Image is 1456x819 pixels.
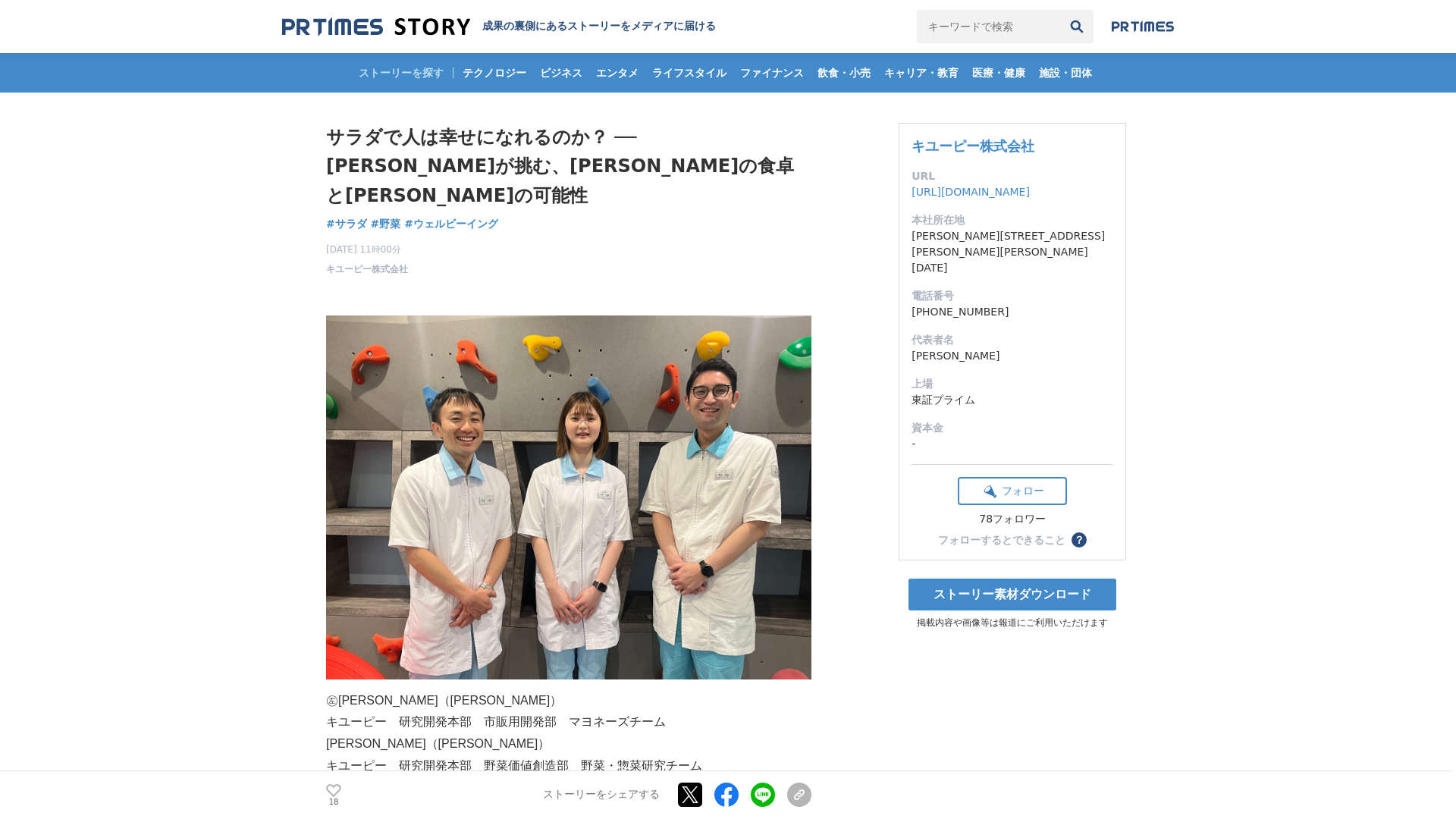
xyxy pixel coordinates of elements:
[1112,20,1174,33] img: prtimes
[912,392,1113,408] dd: 東証プライム
[912,332,1113,348] dt: 代表者名
[326,733,811,755] p: [PERSON_NAME]（[PERSON_NAME]）
[590,66,645,80] span: エンタメ
[958,513,1067,526] div: 78フォロワー
[646,53,733,93] a: ライフスタイル
[734,66,810,80] span: ファイナンス
[404,216,498,232] a: #ウェルビーイング
[326,711,811,733] p: キユーピー 研究開発本部 市販用開発部 マヨネーズチーム
[404,217,498,231] span: #ウェルビーイング
[482,20,716,33] h2: 成果の裏側にあるストーリーをメディアに届ける
[1060,10,1094,43] button: 検索
[282,17,716,37] a: 成果の裏側にあるストーリーをメディアに届ける 成果の裏側にあるストーリーをメディアに届ける
[646,66,733,80] span: ライフスタイル
[326,690,811,712] p: ㊧[PERSON_NAME]（[PERSON_NAME]）
[1033,53,1098,93] a: 施設・団体
[966,53,1031,93] a: 医療・健康
[326,123,811,210] h1: サラダで人は幸せになれるのか？ ── [PERSON_NAME]が挑む、[PERSON_NAME]の食卓と[PERSON_NAME]の可能性
[371,217,401,231] span: #野菜
[899,617,1126,629] p: 掲載内容や画像等は報道にご利用いただけます
[282,17,470,37] img: 成果の裏側にあるストーリーをメディアに届ける
[457,53,532,93] a: テクノロジー
[912,436,1113,452] dd: -
[1074,535,1084,545] span: ？
[326,262,408,276] a: キユーピー株式会社
[326,799,341,806] p: 18
[326,216,367,232] a: #サラダ
[326,315,811,679] img: thumbnail_04ac54d0-6d23-11f0-aa23-a1d248b80383.JPG
[912,376,1113,392] dt: 上場
[912,186,1030,198] a: [URL][DOMAIN_NAME]
[734,53,810,93] a: ファイナンス
[590,53,645,93] a: エンタメ
[908,579,1116,610] a: ストーリー素材ダウンロード
[912,138,1034,154] a: キユーピー株式会社
[811,66,877,80] span: 飲食・小売
[912,288,1113,304] dt: 電話番号
[912,304,1113,320] dd: [PHONE_NUMBER]
[326,217,367,231] span: #サラダ
[811,53,877,93] a: 飲食・小売
[371,216,401,232] a: #野菜
[534,66,588,80] span: ビジネス
[912,420,1113,436] dt: 資本金
[878,53,965,93] a: キャリア・教育
[938,535,1065,545] div: フォローするとできること
[534,53,588,93] a: ビジネス
[543,789,660,802] p: ストーリーをシェアする
[1033,66,1098,80] span: 施設・団体
[912,228,1113,276] dd: [PERSON_NAME][STREET_ADDRESS][PERSON_NAME][PERSON_NAME][DATE]
[917,10,1060,43] input: キーワードで検索
[966,66,1031,80] span: 医療・健康
[912,212,1113,228] dt: 本社所在地
[958,477,1067,505] button: フォロー
[912,348,1113,364] dd: [PERSON_NAME]
[326,243,408,256] span: [DATE] 11時00分
[1072,532,1087,548] button: ？
[912,168,1113,184] dt: URL
[457,66,532,80] span: テクノロジー
[878,66,965,80] span: キャリア・教育
[326,755,811,777] p: キユーピー 研究開発本部 野菜価値創造部 野菜・惣菜研究チーム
